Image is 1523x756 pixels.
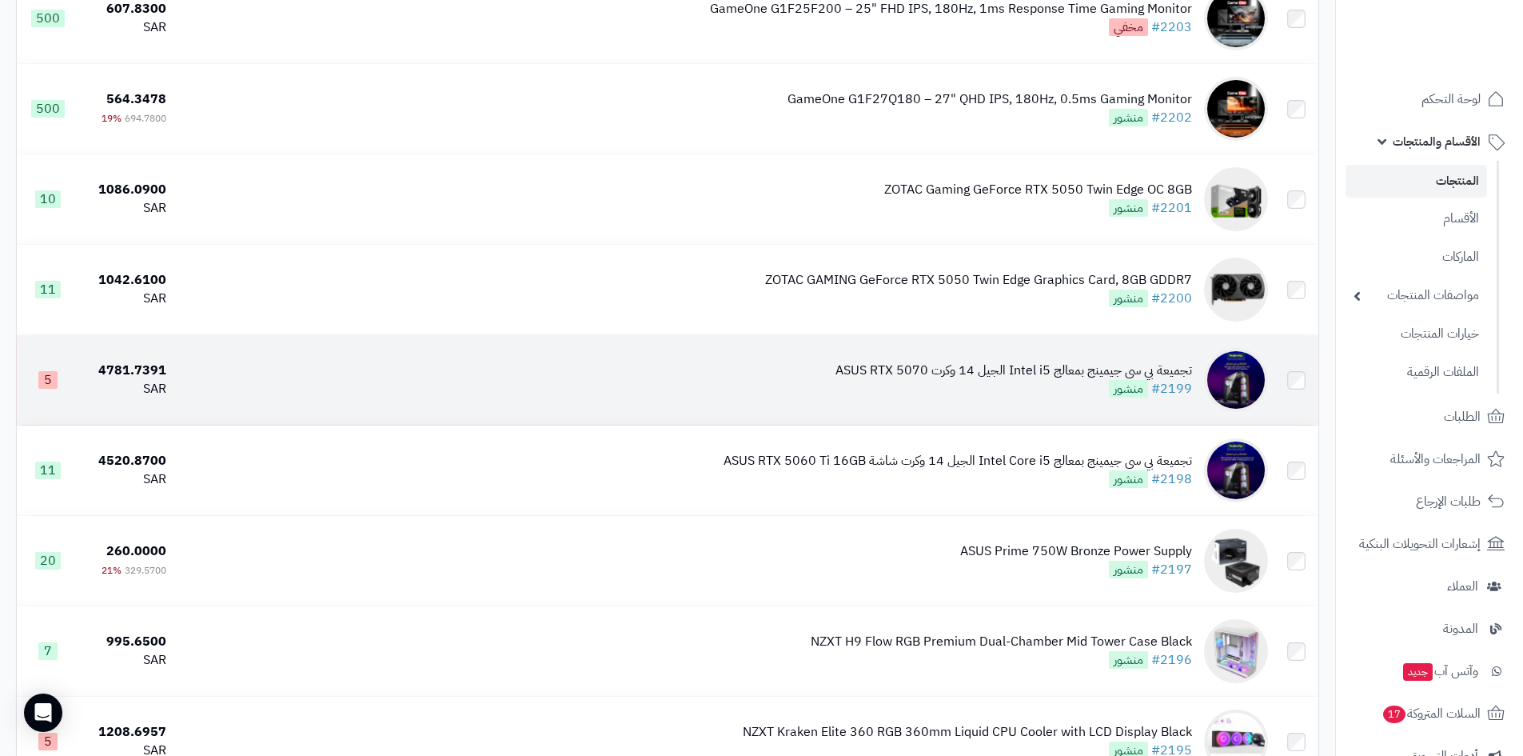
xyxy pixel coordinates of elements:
[106,542,166,561] span: 260.0000
[1359,533,1481,555] span: إشعارات التحويلات البنكية
[1151,198,1192,218] a: #2201
[38,733,58,750] span: 5
[1346,278,1487,313] a: مواصفات المنتجات
[106,90,166,109] span: 564.3478
[1346,694,1513,733] a: السلات المتروكة17
[960,542,1192,561] div: ASUS Prime 750W Bronze Power Supply
[787,90,1192,109] div: GameOne G1F27Q180 – 27" QHD IPS, 180Hz, 0.5ms Gaming Monitor
[85,633,166,651] div: 995.6500
[1109,18,1148,36] span: مخفي
[1390,448,1481,470] span: المراجعات والأسئلة
[1204,258,1268,322] img: ZOTAC GAMING GeForce RTX 5050 Twin Edge Graphics Card, 8GB GDDR7
[1109,651,1148,669] span: منشور
[1204,167,1268,231] img: ZOTAC Gaming GeForce RTX 5050 Twin Edge OC 8GB
[1421,88,1481,110] span: لوحة التحكم
[85,18,166,37] div: SAR
[1204,77,1268,141] img: GameOne G1F27Q180 – 27" QHD IPS, 180Hz, 0.5ms Gaming Monitor
[1204,619,1268,683] img: NZXT H9 Flow RGB Premium Dual-Chamber Mid Tower Case Black
[102,563,122,578] span: 21%
[125,563,166,578] span: 329.5700
[1416,490,1481,513] span: طلبات الإرجاع
[1346,355,1487,390] a: الملفات الرقمية
[38,642,58,660] span: 7
[1346,317,1487,351] a: خيارات المنتجات
[1346,165,1487,198] a: المنتجات
[1151,289,1192,308] a: #2200
[743,723,1192,742] div: NZXT Kraken Elite 360 RGB 360mm Liquid CPU Cooler with LCD Display Black
[1109,561,1148,578] span: منشور
[1401,660,1478,682] span: وآتس آب
[35,190,61,208] span: 10
[1346,440,1513,478] a: المراجعات والأسئلة
[1151,650,1192,670] a: #2196
[1381,702,1481,725] span: السلات المتروكة
[1346,610,1513,648] a: المدونة
[85,723,166,742] div: 1208.6957
[35,462,61,479] span: 11
[1414,42,1508,76] img: logo-2.png
[31,100,65,118] span: 500
[38,371,58,389] span: 5
[835,362,1192,380] div: تجميعة بي سي جيمينج بمعالج Intel i5 الجيل 14 وكرت ASUS RTX 5070
[1346,398,1513,436] a: الطلبات
[1109,380,1148,398] span: منشور
[884,181,1192,199] div: ZOTAC Gaming GeForce RTX 5050 Twin Edge OC 8GB
[765,271,1192,290] div: ZOTAC GAMING GeForce RTX 5050 Twin Edge Graphics Card, 8GB GDDR7
[1346,202,1487,236] a: الأقسام
[1346,482,1513,521] a: طلبات الإرجاع
[1447,575,1478,598] span: العملاء
[85,199,166,218] div: SAR
[1151,108,1192,127] a: #2202
[102,111,122,126] span: 19%
[1151,470,1192,489] a: #2198
[85,651,166,670] div: SAR
[1443,618,1478,640] span: المدونة
[1204,529,1268,593] img: ASUS Prime 750W Bronze Power Supply
[1109,109,1148,126] span: منشور
[1403,663,1433,681] span: جديد
[85,380,166,398] div: SAR
[31,10,65,27] span: 500
[1393,130,1481,153] span: الأقسام والمنتجات
[85,470,166,489] div: SAR
[811,633,1192,651] div: NZXT H9 Flow RGB Premium Dual-Chamber Mid Tower Case Black
[35,281,61,298] span: 11
[724,452,1192,470] div: تجميعة بي سي جيمينج بمعالج Intel Core i5 الجيل 14 وكرت شاشة ASUS RTX 5060 Ti 16GB
[1151,379,1192,398] a: #2199
[1346,567,1513,606] a: العملاء
[1151,18,1192,37] a: #2203
[35,552,61,570] span: 20
[1109,470,1148,488] span: منشور
[24,694,62,732] div: Open Intercom Messenger
[1346,80,1513,118] a: لوحة التحكم
[1383,706,1405,723] span: 17
[1346,240,1487,274] a: الماركات
[85,271,166,290] div: 1042.6100
[1109,290,1148,307] span: منشور
[1109,199,1148,217] span: منشور
[85,181,166,199] div: 1086.0900
[1346,652,1513,690] a: وآتس آبجديد
[85,290,166,308] div: SAR
[1346,525,1513,563] a: إشعارات التحويلات البنكية
[125,111,166,126] span: 694.7800
[1204,348,1268,412] img: تجميعة بي سي جيمينج بمعالج Intel i5 الجيل 14 وكرت ASUS RTX 5070
[1151,560,1192,579] a: #2197
[85,362,166,380] div: 4781.7391
[85,452,166,470] div: 4520.8700
[1444,406,1481,428] span: الطلبات
[1204,438,1268,502] img: تجميعة بي سي جيمينج بمعالج Intel Core i5 الجيل 14 وكرت شاشة ASUS RTX 5060 Ti 16GB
